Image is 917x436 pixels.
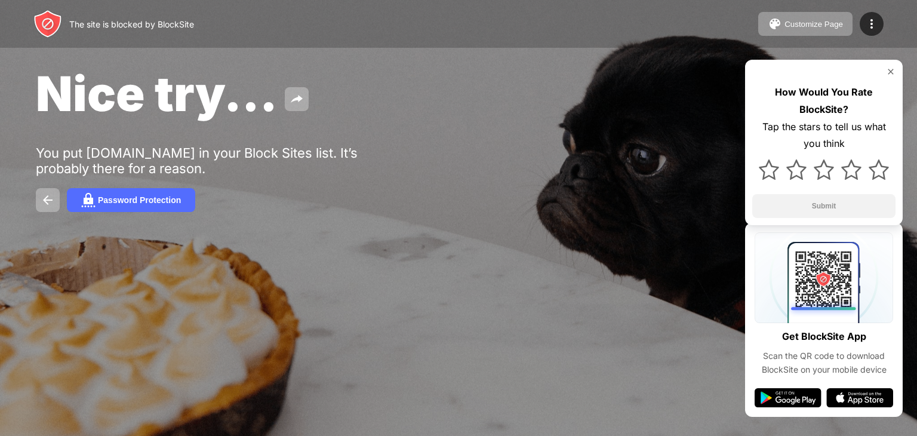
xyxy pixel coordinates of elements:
[784,20,843,29] div: Customize Page
[81,193,96,207] img: password.svg
[782,328,866,345] div: Get BlockSite App
[786,159,807,180] img: star.svg
[752,84,896,118] div: How Would You Rate BlockSite?
[36,145,405,176] div: You put [DOMAIN_NAME] in your Block Sites list. It’s probably there for a reason.
[69,19,194,29] div: The site is blocked by BlockSite
[33,10,62,38] img: header-logo.svg
[755,349,893,376] div: Scan the QR code to download BlockSite on your mobile device
[41,193,55,207] img: back.svg
[869,159,889,180] img: star.svg
[768,17,782,31] img: pallet.svg
[752,194,896,218] button: Submit
[67,188,195,212] button: Password Protection
[886,67,896,76] img: rate-us-close.svg
[755,232,893,323] img: qrcode.svg
[814,159,834,180] img: star.svg
[759,159,779,180] img: star.svg
[758,12,853,36] button: Customize Page
[752,118,896,153] div: Tap the stars to tell us what you think
[864,17,879,31] img: menu-icon.svg
[36,65,278,122] span: Nice try...
[841,159,861,180] img: star.svg
[826,388,893,407] img: app-store.svg
[290,92,304,106] img: share.svg
[755,388,821,407] img: google-play.svg
[98,195,181,205] div: Password Protection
